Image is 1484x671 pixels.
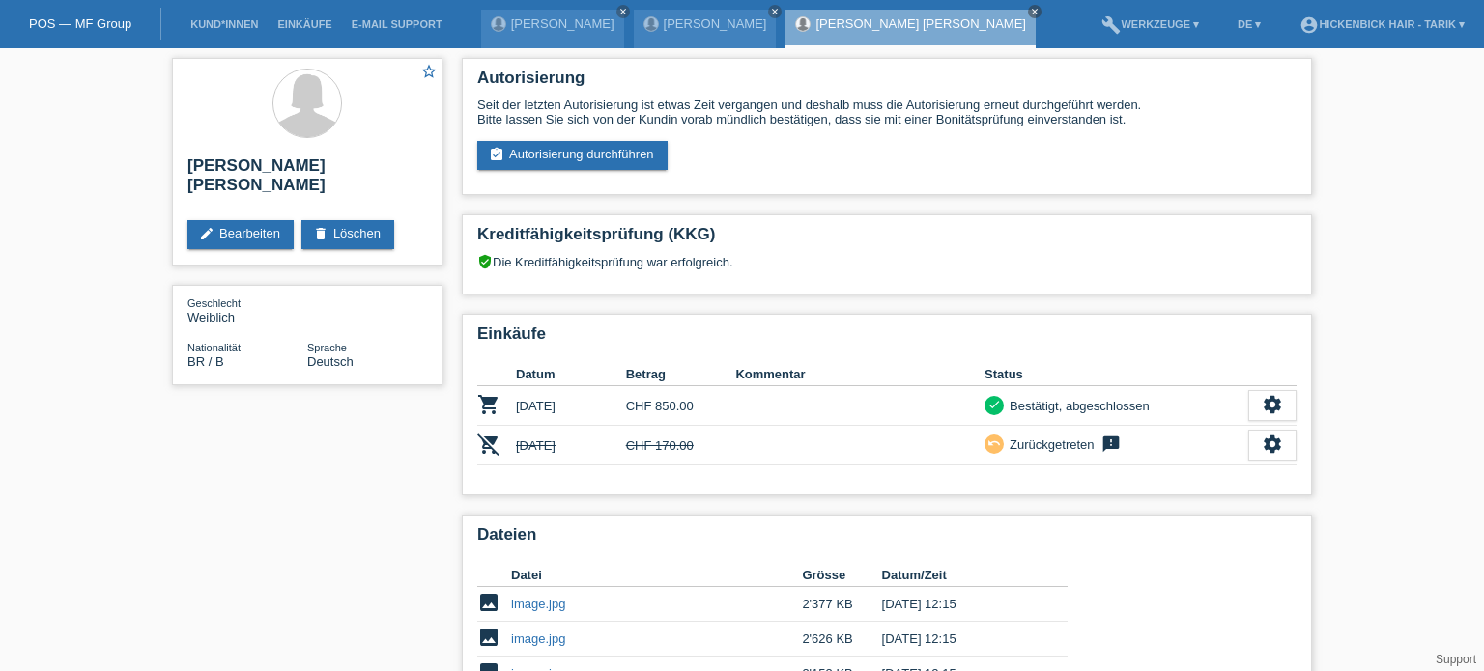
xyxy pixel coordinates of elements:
[489,147,504,162] i: assignment_turned_in
[477,141,668,170] a: assignment_turned_inAutorisierung durchführen
[516,386,626,426] td: [DATE]
[187,342,241,353] span: Nationalität
[420,63,438,83] a: star_border
[616,5,630,18] a: close
[477,433,500,456] i: POSP00025318
[1030,7,1040,16] i: close
[1092,18,1209,30] a: buildWerkzeuge ▾
[187,156,427,205] h2: [PERSON_NAME] [PERSON_NAME]
[301,220,394,249] a: deleteLöschen
[802,564,881,587] th: Grösse
[477,324,1297,353] h2: Einkäufe
[1101,15,1121,35] i: build
[618,7,628,16] i: close
[1004,434,1094,455] div: Zurückgetreten
[199,226,214,241] i: edit
[477,591,500,614] i: image
[1299,15,1319,35] i: account_circle
[987,436,1001,450] i: undo
[187,220,294,249] a: editBearbeiten
[1099,434,1123,454] i: feedback
[477,254,1297,284] div: Die Kreditfähigkeitsprüfung war erfolgreich.
[1228,18,1270,30] a: DE ▾
[29,16,131,31] a: POS — MF Group
[516,426,626,465] td: [DATE]
[420,63,438,80] i: star_border
[802,587,881,622] td: 2'377 KB
[815,16,1025,31] a: [PERSON_NAME] [PERSON_NAME]
[187,297,241,309] span: Geschlecht
[477,626,500,649] i: image
[511,631,565,646] a: image.jpg
[802,622,881,657] td: 2'626 KB
[511,16,614,31] a: [PERSON_NAME]
[882,622,1041,657] td: [DATE] 12:15
[1262,394,1283,415] i: settings
[307,354,354,369] span: Deutsch
[268,18,341,30] a: Einkäufe
[987,398,1001,411] i: check
[735,363,985,386] th: Kommentar
[626,426,736,465] td: CHF 170.00
[768,5,782,18] a: close
[307,342,347,353] span: Sprache
[313,226,328,241] i: delete
[477,393,500,416] i: POSP00025306
[477,525,1297,554] h2: Dateien
[1004,396,1150,416] div: Bestätigt, abgeschlossen
[342,18,452,30] a: E-Mail Support
[477,225,1297,254] h2: Kreditfähigkeitsprüfung (KKG)
[1262,433,1283,455] i: settings
[477,69,1297,98] h2: Autorisierung
[477,254,493,269] i: verified_user
[626,363,736,386] th: Betrag
[1290,18,1474,30] a: account_circleHickenbick Hair - Tarik ▾
[664,16,767,31] a: [PERSON_NAME]
[511,564,802,587] th: Datei
[181,18,268,30] a: Kund*innen
[985,363,1248,386] th: Status
[882,587,1041,622] td: [DATE] 12:15
[1436,653,1476,666] a: Support
[770,7,780,16] i: close
[187,295,307,324] div: Weiblich
[477,98,1297,126] div: Seit der letzten Autorisierung ist etwas Zeit vergangen und deshalb muss die Autorisierung erneut...
[187,354,224,369] span: Brasilien / B / 29.11.2021
[511,597,565,611] a: image.jpg
[626,386,736,426] td: CHF 850.00
[882,564,1041,587] th: Datum/Zeit
[516,363,626,386] th: Datum
[1028,5,1042,18] a: close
